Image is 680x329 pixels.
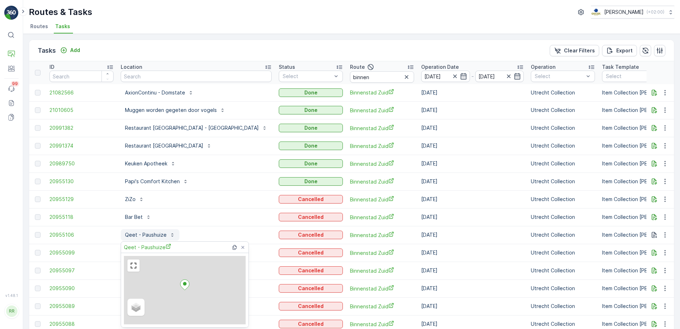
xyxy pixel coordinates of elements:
p: Restaurant [GEOGRAPHIC_DATA] [125,142,203,149]
p: Select [606,73,668,80]
p: Bar Bet [125,214,143,221]
p: Clear Filters [564,47,595,54]
span: v 1.48.1 [4,293,19,298]
a: 20955130 [49,178,114,185]
p: Select [283,73,332,80]
a: 20955106 [49,231,114,238]
td: [DATE] [418,84,527,101]
p: Cancelled [298,196,324,203]
td: Utrecht Collection [527,84,598,101]
a: 21082566 [49,89,114,96]
p: Papi's Comfort Kitchen [125,178,180,185]
div: Toggle Row Selected [35,286,41,291]
td: [DATE] [418,226,527,244]
div: Toggle Row Selected [35,321,41,327]
td: [DATE] [418,190,527,208]
button: Add [57,46,83,55]
a: 21010605 [49,107,114,114]
a: 20991382 [49,124,114,132]
a: 20955088 [49,320,114,328]
a: Binnenstad Zuid [350,303,414,310]
a: 20991374 [49,142,114,149]
td: [DATE] [418,137,527,155]
td: [DATE] [418,208,527,226]
a: 20955097 [49,267,114,274]
button: ZiZo [121,194,148,205]
div: Toggle Row Selected [35,232,41,238]
p: ID [49,63,54,71]
span: 20955099 [49,249,114,256]
p: ZiZo [125,196,136,203]
span: Binnenstad Zuid [350,249,414,257]
span: Binnenstad Zuid [350,214,414,221]
td: [DATE] [418,155,527,173]
button: [PERSON_NAME](+02:00) [591,6,674,19]
td: Utrecht Collection [527,190,598,208]
span: Tasks [55,23,70,30]
button: Cancelled [279,320,343,328]
input: Search [49,71,114,82]
a: Binnenstad Zuid [350,107,414,114]
td: Utrecht Collection [527,279,598,297]
a: 20955129 [49,196,114,203]
button: Done [279,159,343,168]
td: [DATE] [418,119,527,137]
td: [DATE] [418,297,527,315]
a: Binnenstad Zuid [350,124,414,132]
button: Cancelled [279,213,343,221]
button: Qeet - Paushuize [121,229,179,241]
img: logo [4,6,19,20]
button: Cancelled [279,231,343,239]
button: Export [602,45,637,56]
td: [DATE] [418,262,527,279]
td: Utrecht Collection [527,262,598,279]
p: ( +02:00 ) [647,9,664,15]
a: Binnenstad Zuid [350,142,414,150]
p: Done [304,107,318,114]
a: Binnenstad Zuid [350,89,414,96]
p: 99 [12,81,18,87]
div: Toggle Row Selected [35,303,41,309]
div: RR [6,305,17,317]
td: Utrecht Collection [527,155,598,173]
button: Restaurant [GEOGRAPHIC_DATA] - [GEOGRAPHIC_DATA] [121,122,272,134]
td: Utrecht Collection [527,137,598,155]
div: Toggle Row Selected [35,214,41,220]
input: dd/mm/yyyy [421,71,470,82]
a: 20955118 [49,214,114,221]
button: Muggen worden gegeten door vogels [121,104,230,116]
span: Binnenstad Zuid [350,285,414,292]
button: Cancelled [279,266,343,275]
a: Qeet - Paushuize [124,243,171,251]
p: [PERSON_NAME] [604,9,644,16]
a: 99 [4,82,19,96]
button: Done [279,124,343,132]
button: RR [4,299,19,323]
p: Tasks [38,46,56,56]
a: Binnenstad Zuid [350,196,414,203]
div: Toggle Row Selected [35,107,41,113]
div: Toggle Row Selected [35,125,41,131]
button: Bar Bet [121,211,156,223]
button: AxionContinu - Domstate [121,87,198,98]
img: basis-logo_rgb2x.png [591,8,601,16]
a: Binnenstad Zuid [350,178,414,185]
span: 20989750 [49,160,114,167]
div: Toggle Row Selected [35,179,41,184]
p: Task Template [602,63,639,71]
a: Binnenstad Zuid [350,320,414,328]
a: 20955089 [49,303,114,310]
button: Papi's Comfort Kitchen [121,176,193,187]
p: Qeet - Paushuize [125,231,167,238]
